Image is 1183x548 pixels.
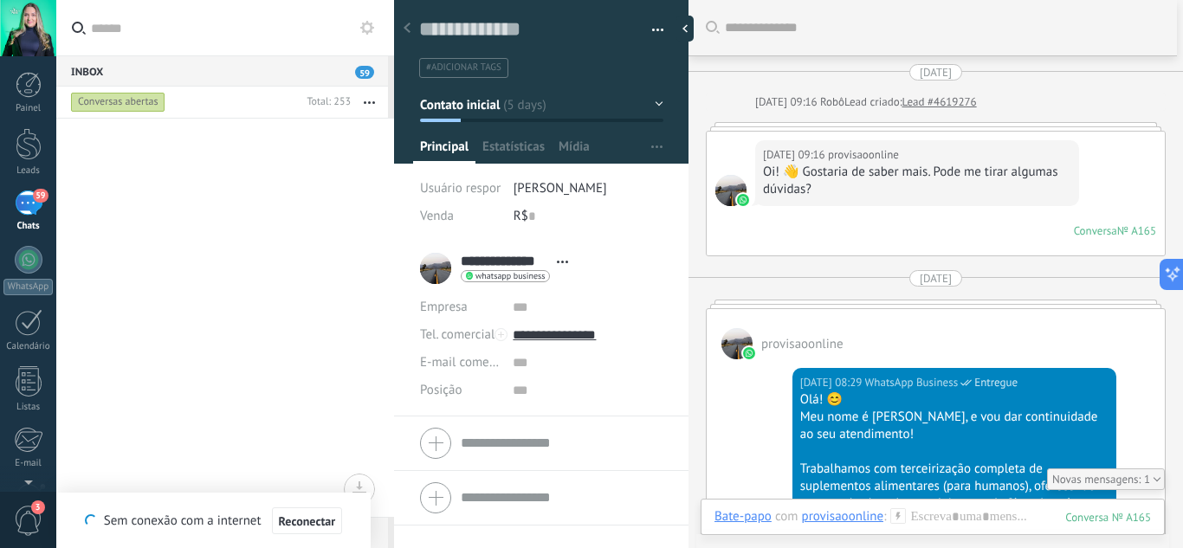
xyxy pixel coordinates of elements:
[31,500,45,514] span: 3
[715,175,747,206] span: provisaoonline
[475,272,545,280] span: whatsapp business
[775,508,798,525] span: com
[763,164,1071,198] div: Oi! 👋 Gostaria de saber mais. Pode me tirar algumas dúvidas?
[559,139,590,164] span: Mídia
[1074,223,1117,238] div: Conversa
[865,374,959,391] span: WhatsApp Business
[974,374,1018,391] span: Entregue
[420,384,462,396] span: Posição
[3,221,54,232] div: Chats
[883,508,886,525] span: :
[920,64,952,81] div: [DATE]
[721,328,753,359] span: provisaoonline
[279,515,336,527] span: Reconectar
[482,139,545,164] span: Estatísticas
[420,175,501,203] div: Usuário responsável
[902,93,976,111] a: Lead #4619276
[3,103,54,114] div: Painel
[1065,510,1151,525] div: 165
[420,203,501,230] div: Venda
[420,180,532,197] span: Usuário responsável
[56,55,388,87] div: Inbox
[828,146,899,164] span: provisaoonline
[763,146,828,164] div: [DATE] 09:16
[420,354,513,371] span: E-mail comercial
[802,508,884,524] div: provisaoonline
[1047,468,1165,490] div: 1
[514,180,607,197] span: [PERSON_NAME]
[420,293,500,321] div: Empresa
[33,189,48,203] span: 59
[420,321,495,349] button: Tel. comercial
[3,458,54,469] div: E-mail
[272,507,343,535] button: Reconectar
[426,61,501,74] span: #adicionar tags
[820,94,844,109] span: Robô
[800,409,1109,443] div: Meu nome é [PERSON_NAME], e vou dar continuidade ao seu atendimento!
[85,506,342,535] div: Sem conexão com a internet
[3,279,53,295] div: WhatsApp
[355,66,374,79] span: 59
[420,326,495,343] span: Tel. comercial
[920,270,952,287] div: [DATE]
[755,93,820,111] div: [DATE] 09:16
[761,336,844,352] span: provisaoonline
[351,87,388,118] button: Mais
[420,377,500,404] div: Posição
[743,347,755,359] img: waba.svg
[514,203,663,230] div: R$
[3,165,54,177] div: Leads
[71,92,165,113] div: Conversas abertas
[844,93,902,111] div: Lead criado:
[3,402,54,413] div: Listas
[420,139,469,164] span: Principal
[1117,223,1156,238] div: № A165
[300,93,351,111] div: Total: 253
[800,391,1109,409] div: Olá! 😊
[800,374,865,391] div: [DATE] 08:29
[3,341,54,352] div: Calendário
[676,16,694,42] div: ocultar
[420,349,500,377] button: E-mail comercial
[420,208,454,224] span: Venda
[737,194,749,206] img: waba.svg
